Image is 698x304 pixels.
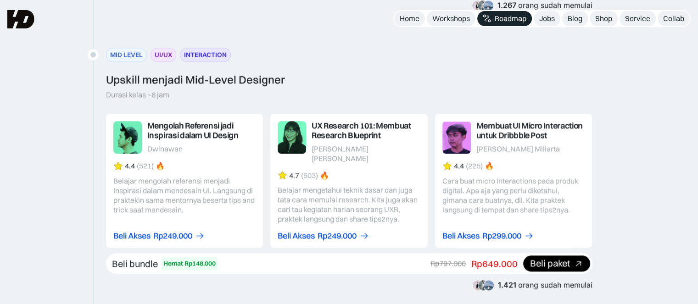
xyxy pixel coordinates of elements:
[477,11,532,26] a: Roadmap
[106,73,285,86] div: Upskill menjadi Mid-Level Designer
[318,231,357,241] div: Rp249.000
[620,11,656,26] a: Service
[400,14,419,23] div: Home
[106,253,592,274] a: Beli bundleHemat Rp148.000Rp797.000Rp649.000Beli paket
[427,11,475,26] a: Workshops
[562,11,588,26] a: Blog
[539,14,555,23] div: Jobs
[184,50,227,60] div: INTERACTION
[530,259,570,268] div: Beli paket
[534,11,560,26] a: Jobs
[442,231,480,241] div: Beli Akses
[497,1,592,10] div: orang sudah memulai
[112,258,158,270] div: Beli bundle
[498,280,516,289] span: 1.421
[113,231,151,241] div: Beli Akses
[153,231,192,241] div: Rp249.000
[442,231,534,241] a: Beli AksesRp299.000
[110,50,143,60] div: MID LEVEL
[658,11,690,26] a: Collab
[590,11,618,26] a: Shop
[278,231,369,241] a: Beli AksesRp249.000
[625,14,650,23] div: Service
[471,258,518,270] div: Rp649.000
[113,231,205,241] a: Beli AksesRp249.000
[495,14,526,23] div: Roadmap
[432,14,470,23] div: Workshops
[155,50,172,60] div: UI/UX
[394,11,425,26] a: Home
[106,90,169,99] div: Durasi kelas ~6 jam
[163,259,216,268] div: Hemat Rp148.000
[568,14,582,23] div: Blog
[430,259,466,268] div: Rp797.000
[497,0,516,10] span: 1.267
[663,14,684,23] div: Collab
[498,281,592,289] div: orang sudah memulai
[482,231,521,241] div: Rp299.000
[278,231,315,241] div: Beli Akses
[595,14,612,23] div: Shop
